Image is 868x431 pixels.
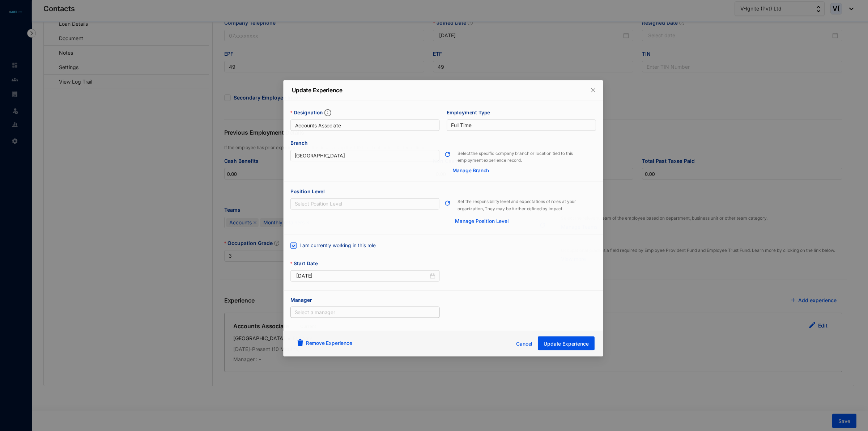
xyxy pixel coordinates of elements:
p: Update Experience [279,80,589,89]
button: Update Experience [531,337,589,351]
button: Cancel [503,337,531,351]
input: Start Date [284,271,419,279]
a: Manage Branch [443,163,481,169]
img: info.ad751165ce926853d1d36026adaaebbf.svg [312,104,319,111]
p: Set the responsibility level and expectations of roles at your organization, They may be further ... [449,184,591,210]
button: Manage Branch [435,161,487,172]
button: Manage Position Level [443,211,502,226]
img: remove-blue.bdd67adf54f9d48671447918ea3a8de5.svg [285,339,290,346]
button: Close [584,80,592,88]
p: Select the specific company branch or location tied to this employment experience record. [449,135,591,160]
a: Remove Experience [293,340,341,346]
span: Update Experience [537,341,583,348]
span: Full Time [442,115,586,126]
a: Manage Position Level [446,215,501,221]
img: refresh.b68668e54cb7347e6ac91cb2cb09fc4e.svg [435,197,442,203]
span: close [585,81,591,87]
label: Manager [277,295,305,303]
img: refresh.b68668e54cb7347e6ac91cb2cb09fc4e.svg [435,147,442,153]
span: I am currently working in this role [284,240,368,248]
label: Designation [277,103,324,111]
label: Start Date [277,258,310,266]
input: Designation [277,114,430,126]
span: Colombo [282,146,426,157]
span: Cancel [509,340,526,348]
label: Employment Type [438,103,487,111]
label: Branch [277,135,300,143]
label: Position Level [277,184,318,192]
button: Remove Experience [279,337,346,351]
input: Position Level [282,195,426,206]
